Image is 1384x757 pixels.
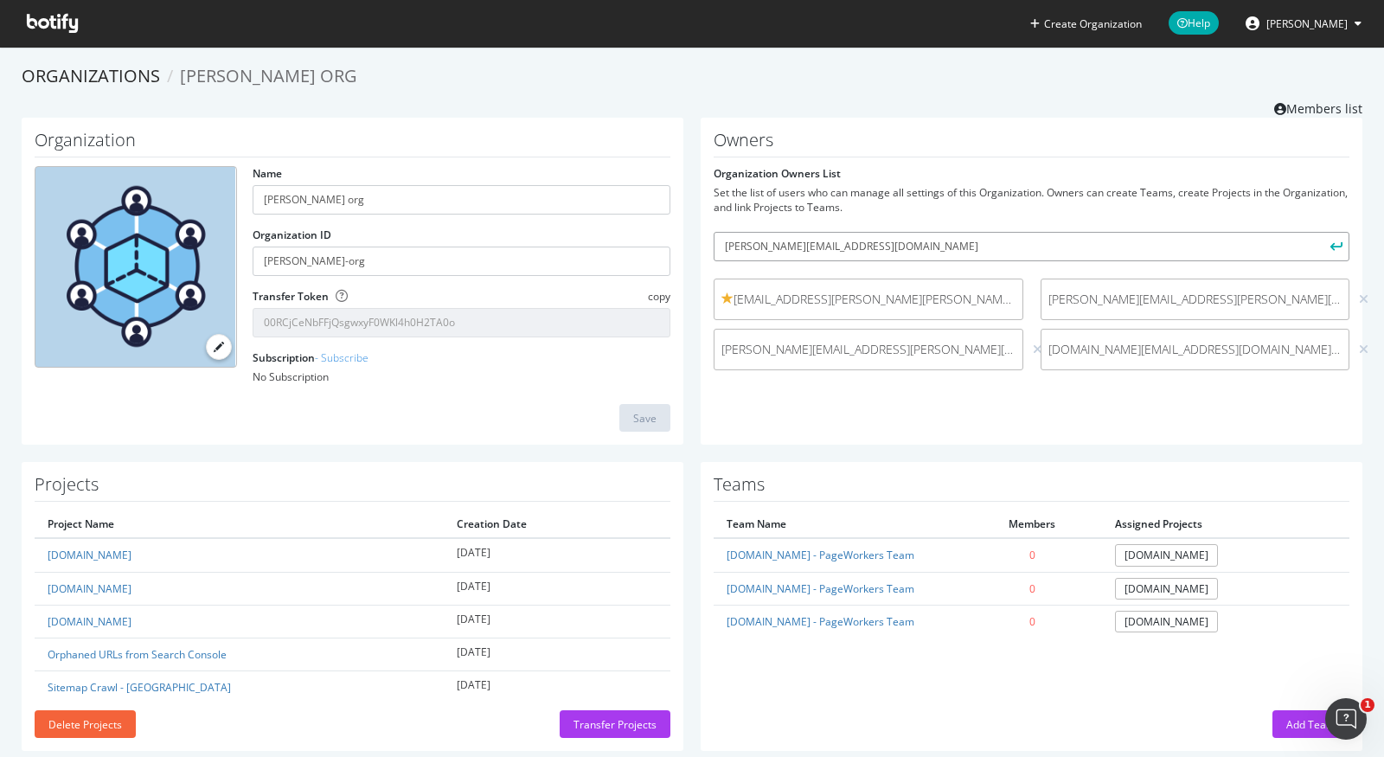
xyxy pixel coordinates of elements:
[253,228,331,242] label: Organization ID
[444,638,670,670] td: [DATE]
[648,289,670,304] span: copy
[1048,291,1342,308] span: [PERSON_NAME][EMAIL_ADDRESS][PERSON_NAME][DOMAIN_NAME]
[444,670,670,703] td: [DATE]
[721,341,1016,358] span: [PERSON_NAME][EMAIL_ADDRESS][PERSON_NAME][DOMAIN_NAME]
[963,572,1102,605] td: 0
[721,291,1016,308] span: [EMAIL_ADDRESS][PERSON_NAME][PERSON_NAME][DOMAIN_NAME]
[1266,16,1348,31] span: Jia Li
[1361,698,1374,712] span: 1
[48,717,122,732] div: Delete Projects
[48,680,231,695] a: Sitemap Crawl - [GEOGRAPHIC_DATA]
[727,581,914,596] a: [DOMAIN_NAME] - PageWorkers Team
[35,710,136,738] button: Delete Projects
[35,131,670,157] h1: Organization
[1115,544,1218,566] a: [DOMAIN_NAME]
[633,411,657,426] div: Save
[963,510,1102,538] th: Members
[1272,710,1349,738] button: Add Team
[315,350,368,365] a: - Subscribe
[1115,578,1218,600] a: [DOMAIN_NAME]
[1232,10,1375,37] button: [PERSON_NAME]
[963,605,1102,638] td: 0
[714,475,1349,502] h1: Teams
[1048,341,1342,358] span: [DOMAIN_NAME][EMAIL_ADDRESS][DOMAIN_NAME]
[714,131,1349,157] h1: Owners
[727,614,914,629] a: [DOMAIN_NAME] - PageWorkers Team
[253,369,670,384] div: No Subscription
[35,717,136,732] a: Delete Projects
[35,475,670,502] h1: Projects
[1102,510,1349,538] th: Assigned Projects
[1115,611,1218,632] a: [DOMAIN_NAME]
[619,404,670,432] button: Save
[253,289,329,304] label: Transfer Token
[1325,698,1367,740] iframe: Intercom live chat
[560,717,670,732] a: Transfer Projects
[1331,343,1350,356] small: (me)
[22,64,1362,89] ol: breadcrumbs
[253,166,282,181] label: Name
[1029,16,1143,32] button: Create Organization
[444,572,670,605] td: [DATE]
[22,64,160,87] a: Organizations
[1169,11,1219,35] span: Help
[48,548,131,562] a: [DOMAIN_NAME]
[48,647,227,662] a: Orphaned URLs from Search Console
[1272,717,1349,732] a: Add Team
[714,510,963,538] th: Team Name
[444,510,670,538] th: Creation Date
[560,710,670,738] button: Transfer Projects
[35,510,444,538] th: Project Name
[253,247,670,276] input: Organization ID
[727,548,914,562] a: [DOMAIN_NAME] - PageWorkers Team
[444,605,670,638] td: [DATE]
[963,538,1102,572] td: 0
[180,64,357,87] span: [PERSON_NAME] org
[253,350,368,365] label: Subscription
[48,614,131,629] a: [DOMAIN_NAME]
[714,166,841,181] label: Organization Owners List
[1286,717,1336,732] div: Add Team
[444,538,670,572] td: [DATE]
[573,717,657,732] div: Transfer Projects
[714,232,1349,261] input: User email
[48,581,131,596] a: [DOMAIN_NAME]
[1274,96,1362,118] a: Members list
[253,185,670,215] input: name
[714,185,1349,215] div: Set the list of users who can manage all settings of this Organization. Owners can create Teams, ...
